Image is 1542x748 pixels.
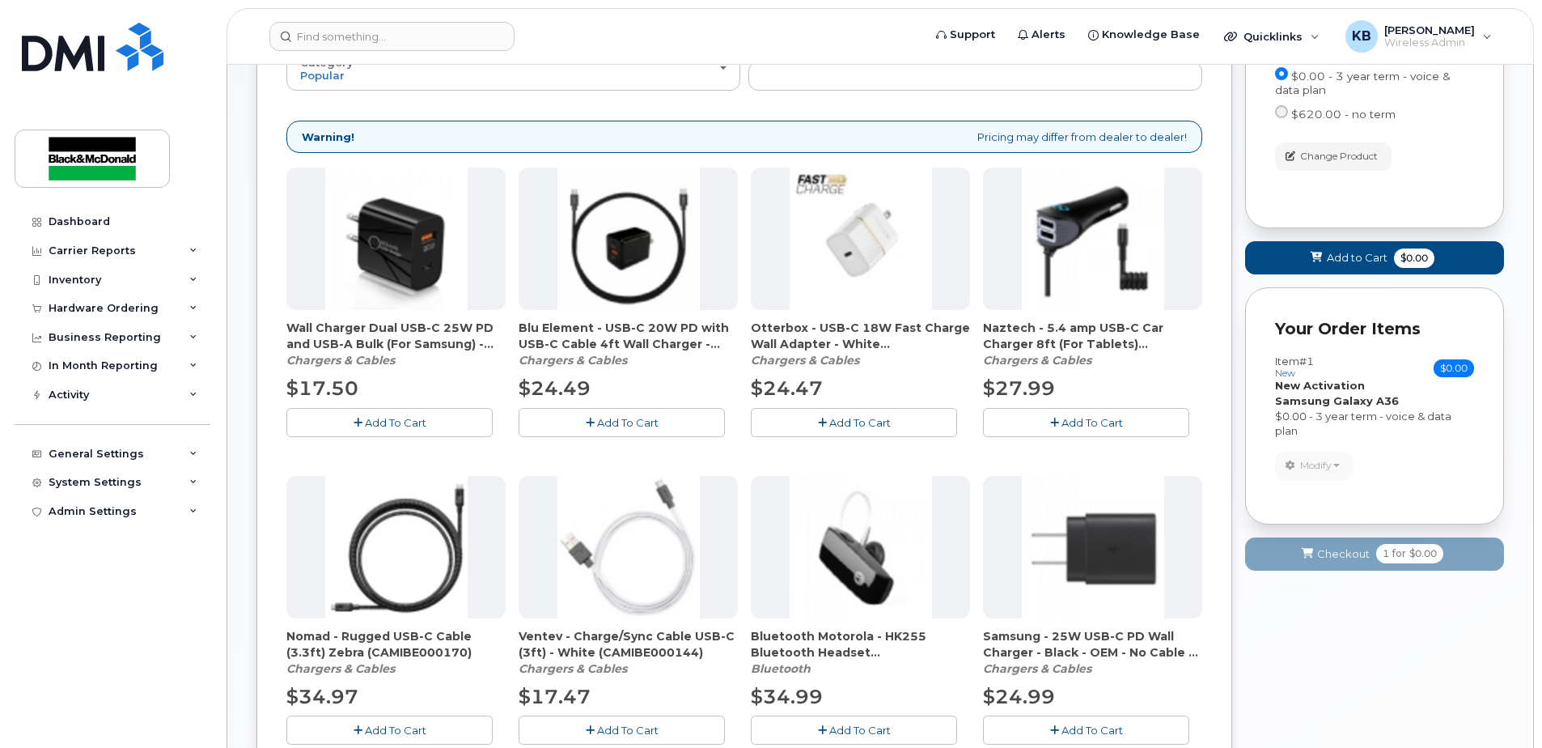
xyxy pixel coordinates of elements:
[1022,168,1164,310] img: accessory36556.JPG
[983,408,1189,436] button: Add To Cart
[1245,538,1504,571] button: Checkout 1 for $0.00
[1243,30,1303,43] span: Quicklinks
[286,353,395,368] em: Chargers & Cables
[597,416,659,429] span: Add To Cart
[751,716,957,744] button: Add To Cart
[1275,70,1451,96] span: $0.00 - 3 year term - voice & data plan
[751,661,811,676] em: Bluetooth
[1275,379,1365,392] strong: New Activation
[751,628,970,677] div: Bluetooth Motorola - HK255 Bluetooth Headset (CABTBE000046)
[1409,546,1437,561] span: $0.00
[1300,149,1378,164] span: Change Product
[829,416,891,429] span: Add To Cart
[1384,23,1475,36] span: [PERSON_NAME]
[519,353,627,368] em: Chargers & Cables
[751,376,823,400] span: $24.47
[519,320,738,352] span: Blu Element - USB-C 20W PD with USB-C Cable 4ft Wall Charger - Black (CAHCPZ000096)
[286,628,506,661] span: Nomad - Rugged USB-C Cable (3.3ft) Zebra (CAMIBE000170)
[983,353,1091,368] em: Chargers & Cables
[286,716,493,744] button: Add To Cart
[751,320,970,352] span: Otterbox - USB-C 18W Fast Charge Wall Adapter - White (CAHCAP000074)
[1275,368,1295,379] small: new
[519,628,738,677] div: Ventev - Charge/Sync Cable USB-C (3ft) - White (CAMIBE000144)
[286,661,395,676] em: Chargers & Cables
[365,416,426,429] span: Add To Cart
[1384,36,1475,49] span: Wireless Admin
[1275,67,1288,80] input: $0.00 - 3 year term - voice & data plan
[286,628,506,677] div: Nomad - Rugged USB-C Cable (3.3ft) Zebra (CAMIBE000170)
[1275,105,1288,118] input: $620.00 - no term
[983,685,1055,708] span: $24.99
[751,685,823,708] span: $34.99
[1213,20,1331,53] div: Quicklinks
[557,476,700,618] img: accessory36552.JPG
[597,724,659,737] span: Add To Cart
[557,168,700,310] img: accessory36347.JPG
[751,408,957,436] button: Add To Cart
[1389,546,1409,561] span: for
[983,716,1189,744] button: Add To Cart
[519,408,725,436] button: Add To Cart
[751,320,970,368] div: Otterbox - USB-C 18W Fast Charge Wall Adapter - White (CAHCAP000074)
[286,320,506,352] span: Wall Charger Dual USB-C 25W PD and USB-A Bulk (For Samsung) - Black (CAHCBE000093)
[1102,27,1200,43] span: Knowledge Base
[950,27,995,43] span: Support
[1291,108,1396,121] span: $620.00 - no term
[983,628,1202,661] span: Samsung - 25W USB-C PD Wall Charger - Black - OEM - No Cable - (CAHCPZ000081)
[519,376,591,400] span: $24.49
[286,121,1202,154] div: Pricing may differ from dealer to dealer!
[286,408,493,436] button: Add To Cart
[1352,27,1371,46] span: KB
[983,661,1091,676] em: Chargers & Cables
[1275,142,1392,171] button: Change Product
[1275,317,1474,341] p: Your Order Items
[1275,355,1314,379] h3: Item
[983,320,1202,368] div: Naztech - 5.4 amp USB-C Car Charger 8ft (For Tablets) (CACCHI000067)
[365,724,426,737] span: Add To Cart
[286,48,740,90] button: Category Popular
[1327,250,1387,266] span: Add to Cart
[1032,27,1065,43] span: Alerts
[925,19,1006,51] a: Support
[519,320,738,368] div: Blu Element - USB-C 20W PD with USB-C Cable 4ft Wall Charger - Black (CAHCPZ000096)
[1394,249,1434,268] span: $0.00
[1006,19,1077,51] a: Alerts
[829,724,891,737] span: Add To Cart
[1317,546,1370,562] span: Checkout
[751,353,859,368] em: Chargers & Cables
[983,376,1055,400] span: $27.99
[300,69,345,82] span: Popular
[325,168,468,310] img: accessory36907.JPG
[1334,20,1503,53] div: Kayleen Bakke
[1275,409,1474,439] div: $0.00 - 3 year term - voice & data plan
[519,716,725,744] button: Add To Cart
[1275,452,1353,480] button: Modify
[519,628,738,661] span: Ventev - Charge/Sync Cable USB-C (3ft) - White (CAMIBE000144)
[1022,476,1164,618] img: accessory36708.JPG
[790,168,932,310] img: accessory36681.JPG
[269,22,515,51] input: Find something...
[1061,724,1123,737] span: Add To Cart
[751,628,970,661] span: Bluetooth Motorola - HK255 Bluetooth Headset (CABTBE000046)
[1383,546,1389,561] span: 1
[790,476,932,618] img: accessory36212.JPG
[519,661,627,676] em: Chargers & Cables
[983,320,1202,352] span: Naztech - 5.4 amp USB-C Car Charger 8ft (For Tablets) (CACCHI000067)
[1299,355,1314,368] span: #1
[325,476,468,618] img: accessory36548.JPG
[286,685,358,708] span: $34.97
[286,376,358,400] span: $17.50
[286,320,506,368] div: Wall Charger Dual USB-C 25W PD and USB-A Bulk (For Samsung) - Black (CAHCBE000093)
[1061,416,1123,429] span: Add To Cart
[519,685,591,708] span: $17.47
[1077,19,1211,51] a: Knowledge Base
[1245,241,1504,274] button: Add to Cart $0.00
[1300,458,1332,473] span: Modify
[302,130,354,145] strong: Warning!
[1275,394,1399,407] strong: Samsung Galaxy A36
[983,628,1202,677] div: Samsung - 25W USB-C PD Wall Charger - Black - OEM - No Cable - (CAHCPZ000081)
[1434,359,1474,377] span: $0.00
